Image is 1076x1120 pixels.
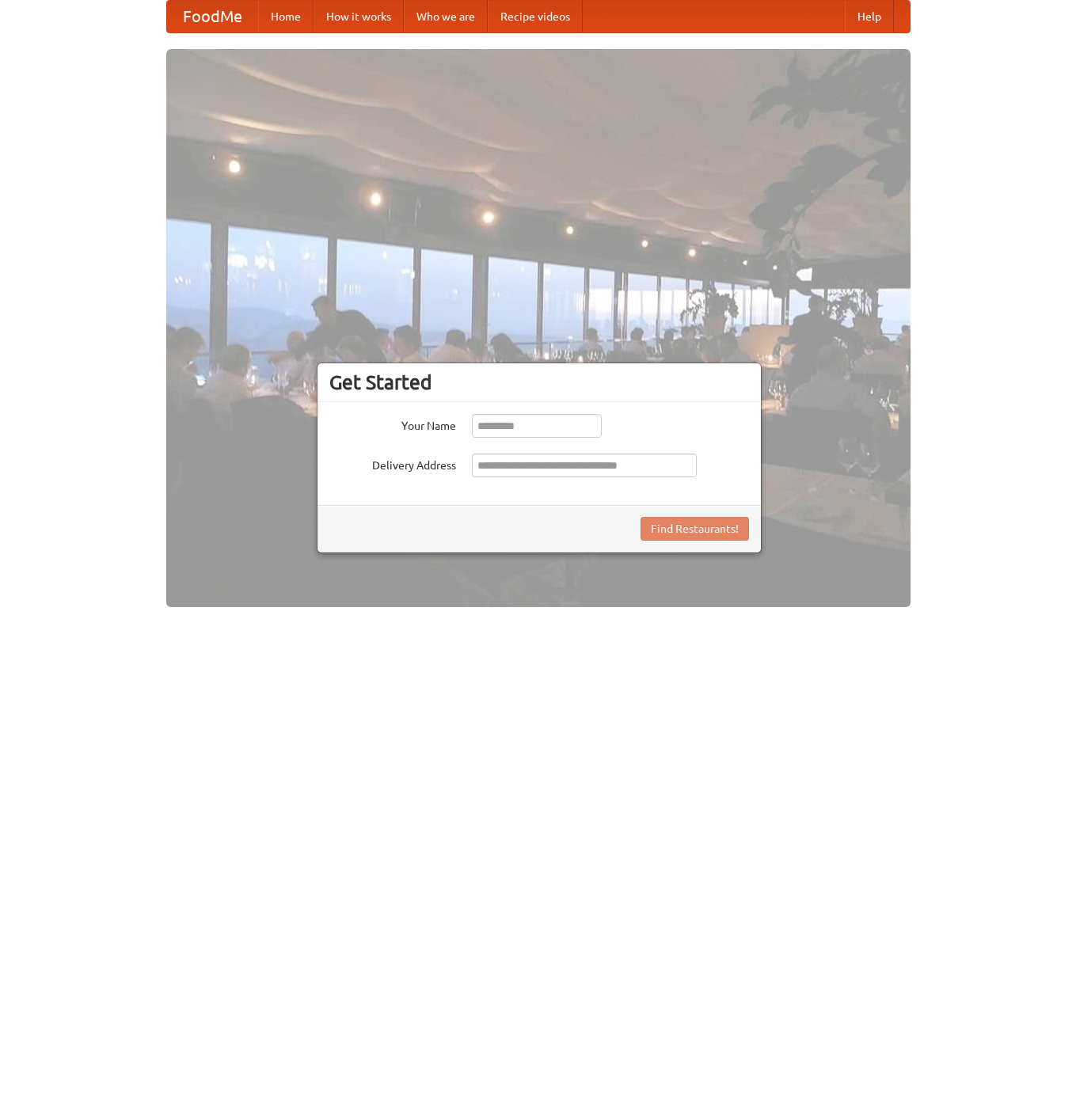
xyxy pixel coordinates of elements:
[329,454,456,473] label: Delivery Address
[641,517,749,541] button: Find Restaurants!
[167,1,258,32] a: FoodMe
[329,414,456,434] label: Your Name
[488,1,583,32] a: Recipe videos
[258,1,314,32] a: Home
[404,1,488,32] a: Who we are
[845,1,894,32] a: Help
[329,370,749,394] h3: Get Started
[314,1,404,32] a: How it works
